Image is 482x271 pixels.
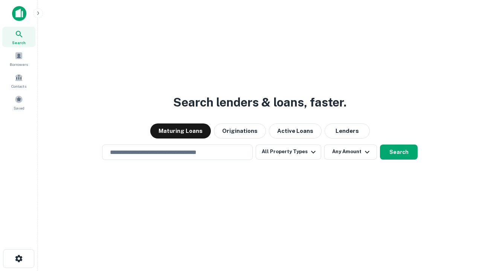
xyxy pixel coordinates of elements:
[150,123,211,139] button: Maturing Loans
[256,145,321,160] button: All Property Types
[380,145,418,160] button: Search
[2,27,35,47] a: Search
[14,105,24,111] span: Saved
[214,123,266,139] button: Originations
[325,123,370,139] button: Lenders
[269,123,322,139] button: Active Loans
[2,49,35,69] a: Borrowers
[2,70,35,91] a: Contacts
[444,211,482,247] iframe: Chat Widget
[324,145,377,160] button: Any Amount
[11,83,26,89] span: Contacts
[173,93,346,111] h3: Search lenders & loans, faster.
[10,61,28,67] span: Borrowers
[12,40,26,46] span: Search
[2,92,35,113] a: Saved
[12,6,26,21] img: capitalize-icon.png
